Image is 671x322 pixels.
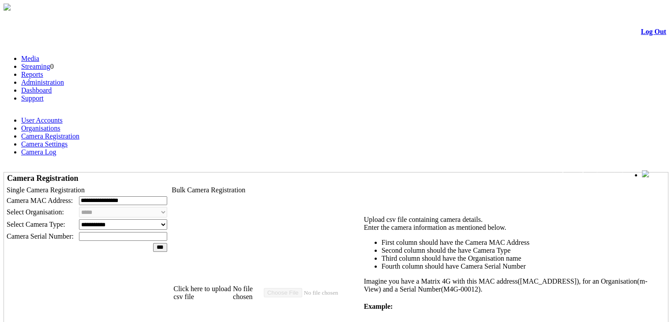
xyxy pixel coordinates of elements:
[7,186,85,194] span: Single Camera Registration
[382,255,664,262] li: Third column should have the Organisation name
[382,262,664,270] li: Fourth column should have Camera Serial Number
[364,303,664,311] h4: Example:
[7,208,64,216] span: Select Organisation:
[21,55,39,62] a: Media
[364,277,664,293] p: Imagine you have a Matrix 4G with this MAC address([MAC_ADDRESS]), for an Organisation(m-View) an...
[382,239,664,247] li: First column should have the Camera MAC Address
[21,116,63,124] a: User Accounts
[7,221,65,228] span: Select Camera Type:
[382,247,664,255] li: Second column should the have Camera Type
[642,170,649,177] img: bell24.png
[641,28,666,35] a: Log Out
[21,79,64,86] a: Administration
[21,63,50,70] a: Streaming
[21,132,79,140] a: Camera Registration
[7,174,78,183] span: Camera Registration
[21,71,43,78] a: Reports
[172,186,245,194] span: Bulk Camera Registration
[21,124,60,132] a: Organisations
[364,216,664,232] p: Upload csv file containing camera details. Enter the camera information as mentioned below.
[21,140,67,148] a: Camera Settings
[7,232,74,240] span: Camera Serial Number:
[21,86,52,94] a: Dashboard
[50,63,54,70] span: 0
[7,197,73,204] span: Camera MAC Address:
[4,4,11,11] img: arrow-3.png
[21,94,44,102] a: Support
[173,285,233,301] label: Click here to upload csv file
[555,171,624,177] span: Welcome, Thariq (Supervisor)
[21,148,56,156] a: Camera Log
[233,285,264,301] span: No file chosen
